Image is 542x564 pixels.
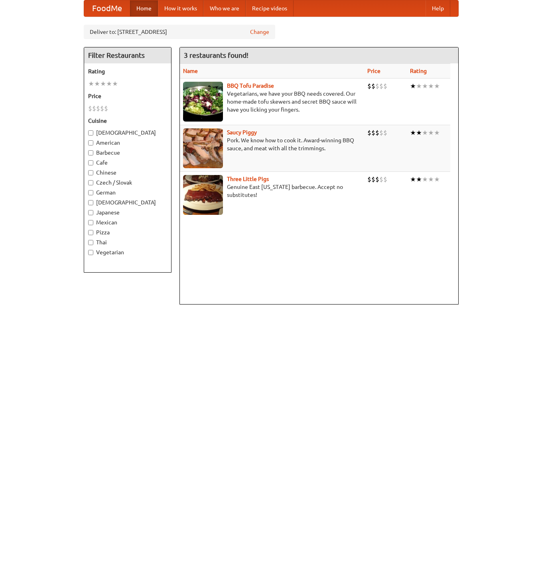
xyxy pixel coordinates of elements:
a: BBQ Tofu Paradise [227,83,274,89]
a: Who we are [203,0,246,16]
input: Japanese [88,210,93,215]
a: Rating [410,68,427,74]
a: Name [183,68,198,74]
a: Change [250,28,269,36]
input: Cafe [88,160,93,165]
li: $ [96,104,100,113]
li: ★ [434,128,440,137]
input: Barbecue [88,150,93,155]
h4: Filter Restaurants [84,47,171,63]
li: $ [375,82,379,90]
label: American [88,139,167,147]
label: Thai [88,238,167,246]
label: Cafe [88,159,167,167]
input: Czech / Slovak [88,180,93,185]
label: Mexican [88,218,167,226]
label: Barbecue [88,149,167,157]
label: Pizza [88,228,167,236]
li: ★ [410,82,416,90]
li: $ [379,82,383,90]
a: Saucy Piggy [227,129,257,136]
input: Pizza [88,230,93,235]
img: tofuparadise.jpg [183,82,223,122]
label: [DEMOGRAPHIC_DATA] [88,198,167,206]
label: [DEMOGRAPHIC_DATA] [88,129,167,137]
li: $ [371,128,375,137]
li: ★ [106,79,112,88]
p: Vegetarians, we have your BBQ needs covered. Our home-made tofu skewers and secret BBQ sauce will... [183,90,361,114]
li: $ [92,104,96,113]
h5: Rating [88,67,167,75]
li: $ [383,128,387,137]
li: ★ [434,82,440,90]
li: $ [367,128,371,137]
img: littlepigs.jpg [183,175,223,215]
li: $ [379,128,383,137]
li: ★ [416,175,422,184]
p: Pork. We know how to cook it. Award-winning BBQ sauce, and meat with all the trimmings. [183,136,361,152]
img: saucy.jpg [183,128,223,168]
li: $ [367,82,371,90]
a: Price [367,68,380,74]
a: FoodMe [84,0,130,16]
li: ★ [422,175,428,184]
input: Vegetarian [88,250,93,255]
ng-pluralize: 3 restaurants found! [184,51,248,59]
label: Vegetarian [88,248,167,256]
p: Genuine East [US_STATE] barbecue. Accept no substitutes! [183,183,361,199]
li: ★ [428,175,434,184]
h5: Cuisine [88,117,167,125]
li: ★ [112,79,118,88]
li: $ [383,175,387,184]
li: $ [100,104,104,113]
li: $ [383,82,387,90]
label: Chinese [88,169,167,177]
input: German [88,190,93,195]
a: Help [426,0,450,16]
li: ★ [416,128,422,137]
li: ★ [422,128,428,137]
li: $ [371,175,375,184]
li: ★ [428,128,434,137]
a: Three Little Pigs [227,176,269,182]
li: $ [371,82,375,90]
input: Mexican [88,220,93,225]
li: ★ [434,175,440,184]
label: German [88,189,167,197]
li: ★ [428,82,434,90]
li: $ [367,175,371,184]
input: American [88,140,93,145]
label: Japanese [88,208,167,216]
li: $ [104,104,108,113]
li: ★ [100,79,106,88]
a: Recipe videos [246,0,294,16]
li: $ [375,175,379,184]
li: ★ [422,82,428,90]
label: Czech / Slovak [88,179,167,187]
a: Home [130,0,158,16]
li: ★ [410,128,416,137]
input: Thai [88,240,93,245]
div: Deliver to: [STREET_ADDRESS] [84,25,275,39]
a: How it works [158,0,203,16]
li: $ [375,128,379,137]
li: ★ [88,79,94,88]
input: Chinese [88,170,93,175]
li: $ [379,175,383,184]
h5: Price [88,92,167,100]
li: ★ [94,79,100,88]
li: ★ [416,82,422,90]
input: [DEMOGRAPHIC_DATA] [88,130,93,136]
input: [DEMOGRAPHIC_DATA] [88,200,93,205]
li: $ [88,104,92,113]
li: ★ [410,175,416,184]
